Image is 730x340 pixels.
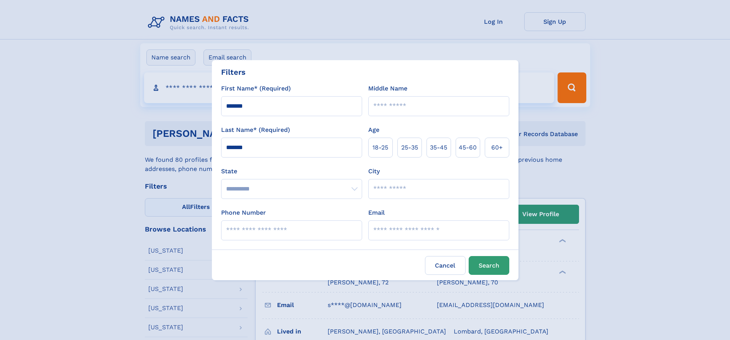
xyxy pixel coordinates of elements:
[372,143,388,152] span: 18‑25
[469,256,509,275] button: Search
[221,125,290,135] label: Last Name* (Required)
[368,84,407,93] label: Middle Name
[221,208,266,217] label: Phone Number
[221,66,246,78] div: Filters
[491,143,503,152] span: 60+
[368,208,385,217] label: Email
[368,167,380,176] label: City
[368,125,379,135] label: Age
[221,167,362,176] label: State
[425,256,466,275] label: Cancel
[459,143,477,152] span: 45‑60
[401,143,418,152] span: 25‑35
[221,84,291,93] label: First Name* (Required)
[430,143,447,152] span: 35‑45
